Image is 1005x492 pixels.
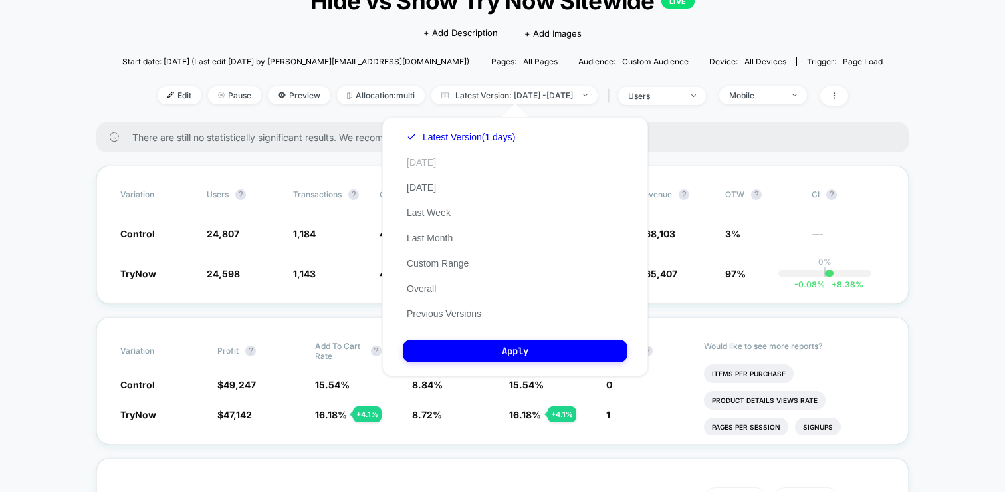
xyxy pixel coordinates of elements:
p: 0% [818,257,832,267]
button: Latest Version(1 days) [403,131,519,143]
img: end [691,94,696,97]
button: ? [245,346,256,356]
span: users [207,189,229,199]
div: Mobile [729,90,782,100]
span: Variation [120,189,193,200]
div: users [628,91,681,101]
div: + 4.1 % [548,406,576,422]
button: Previous Versions [403,308,485,320]
span: $ [217,409,252,420]
img: end [218,92,225,98]
span: OTW [725,189,798,200]
div: Pages: [491,57,558,66]
span: 24,807 [207,228,239,239]
span: Custom Audience [622,57,689,66]
span: CI [812,189,885,200]
span: 8.72 % [412,409,442,420]
div: Trigger: [807,57,883,66]
button: Custom Range [403,257,473,269]
button: [DATE] [403,156,440,168]
span: Profit [217,346,239,356]
span: 49,247 [223,379,256,390]
span: 8.38 % [825,279,863,289]
span: TryNow [120,268,156,279]
button: ? [826,189,837,200]
span: Variation [120,341,193,361]
span: 97% [725,268,746,279]
span: 8.84 % [412,379,443,390]
span: Preview [268,86,330,104]
button: Last Week [403,207,455,219]
li: Pages Per Session [704,418,788,436]
span: Latest Version: [DATE] - [DATE] [431,86,598,104]
button: Apply [403,340,627,362]
img: rebalance [347,92,352,99]
span: 16.18 % [509,409,541,420]
span: Start date: [DATE] (Last edit [DATE] by [PERSON_NAME][EMAIL_ADDRESS][DOMAIN_NAME]) [122,57,469,66]
li: Signups [795,418,841,436]
button: ? [679,189,689,200]
span: Edit [158,86,201,104]
span: Add To Cart Rate [315,341,364,361]
span: 16.18 % [315,409,347,420]
li: Product Details Views Rate [704,391,826,410]
span: 15.54 % [509,379,544,390]
span: 47,142 [223,409,252,420]
span: all pages [523,57,558,66]
p: | [824,267,826,277]
span: --- [812,230,885,240]
span: Pause [208,86,261,104]
span: Control [120,379,155,390]
p: Would like to see more reports? [704,341,885,351]
span: all devices [744,57,786,66]
span: + [832,279,837,289]
span: $ [217,379,256,390]
button: Last Month [403,232,457,244]
img: edit [167,92,174,98]
span: + Add Images [524,28,582,39]
span: 1 [606,409,610,420]
span: 1,184 [293,228,316,239]
button: Overall [403,283,440,295]
span: TryNow [120,409,156,420]
img: end [792,94,797,96]
button: ? [235,189,246,200]
span: 15.54 % [315,379,350,390]
span: 1,143 [293,268,316,279]
img: end [583,94,588,96]
span: -0.08 % [794,279,825,289]
span: There are still no statistically significant results. We recommend waiting a few more days [132,132,882,143]
span: Control [120,228,155,239]
span: 24,598 [207,268,240,279]
span: 0 [606,379,612,390]
button: ? [751,189,762,200]
span: + Add Description [423,27,498,40]
span: Page Load [843,57,883,66]
div: Audience: [578,57,689,66]
button: ? [348,189,359,200]
span: | [604,86,618,106]
span: 3% [725,228,740,239]
span: Transactions [293,189,342,199]
div: + 4.1 % [353,406,382,422]
li: Items Per Purchase [704,364,794,383]
button: [DATE] [403,182,440,193]
img: calendar [441,92,449,98]
span: Allocation: multi [337,86,425,104]
span: Device: [699,57,796,66]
